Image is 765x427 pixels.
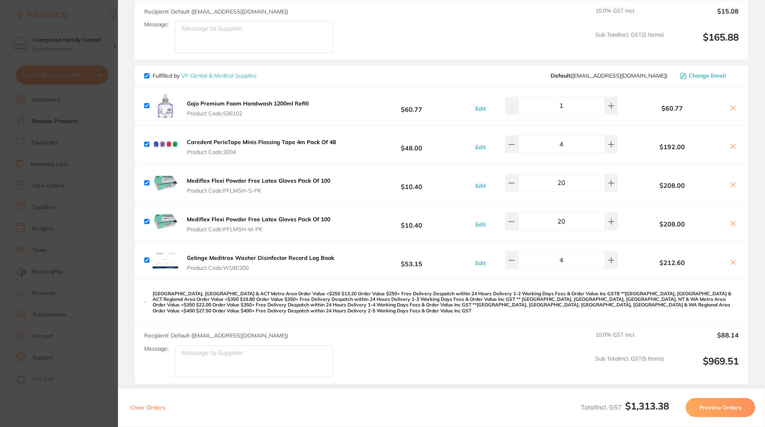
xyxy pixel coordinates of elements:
[581,403,669,411] span: Total Incl. GST
[181,72,257,79] a: VP Dental & Medical Supplies
[670,8,739,25] output: $15.08
[187,187,330,194] span: Product Code: PFLMSH-S-PK
[473,105,488,112] button: Edit
[352,253,471,267] b: $53.15
[670,355,739,377] output: $969.51
[352,214,471,229] b: $10.40
[187,254,334,261] b: Getinge Meditrax Washer Disinfector Record Log Book
[551,72,571,79] b: Default
[686,398,755,417] button: Preview Orders
[620,259,724,266] b: $212.60
[184,216,333,232] button: Mediflex Flexi Powder Free Latex Gloves Pack Of 100 Product Code:PFLMSH-M-PK
[595,31,664,53] span: Sub Total Incl. GST ( 2 Items)
[551,72,667,79] span: sales@vpdentalandmedical.com.au
[144,8,288,15] span: Recipient: Default ( [EMAIL_ADDRESS][DOMAIN_NAME] )
[595,8,664,25] span: 10.0 % GST Incl.
[595,331,664,349] span: 10.0 % GST Incl.
[670,31,739,53] output: $165.88
[595,355,664,377] span: Sub Total Incl. GST ( 5 Items)
[187,177,330,184] b: Mediflex Flexi Powder Free Latex Gloves Pack Of 100
[473,144,488,151] button: Edit
[187,265,334,271] span: Product Code: WDB/200
[184,138,338,155] button: Caredent PerioTape Minis Flossing Tape 4m Pack Of 48 Product Code:3004
[678,72,739,79] button: Change Email
[688,72,726,79] span: Change Email
[187,216,330,223] b: Mediflex Flexi Powder Free Latex Gloves Pack Of 100
[352,137,471,152] b: $48.00
[184,177,333,194] button: Mediflex Flexi Powder Free Latex Gloves Pack Of 100 Product Code:PFLMSH-S-PK
[187,100,309,107] b: Gojo Premium Foam Handwash 1200ml Refill
[144,332,288,339] span: Recipient: Default ( [EMAIL_ADDRESS][DOMAIN_NAME] )
[144,21,169,28] label: Message:
[670,331,739,349] output: $88.14
[620,182,724,189] b: $208.00
[184,254,337,271] button: Getinge Meditrax Washer Disinfector Record Log Book Product Code:WDB/200
[153,248,178,273] img: dmoxYndhdA
[625,400,669,412] b: $1,313.38
[153,209,178,234] img: Mmp3eDY0Nw
[352,175,471,190] b: $10.40
[187,110,309,117] span: Product Code: 536102
[620,105,724,112] b: $60.77
[153,132,178,157] img: aWhma3g5bg
[153,72,257,79] p: Fulfilled by
[153,291,739,314] p: [GEOGRAPHIC_DATA], [GEOGRAPHIC_DATA] & ACT Metro Area Order Value <$250 ​$13.20 Order Value $250+...
[153,170,178,196] img: bWNydmpzNg
[473,259,488,267] button: Edit
[352,98,471,113] b: $60.77
[144,345,169,352] label: Message:
[473,182,488,189] button: Edit
[473,221,488,228] button: Edit
[620,143,724,150] b: $192.00
[153,93,178,119] img: c2NjY3N2OQ
[187,226,330,232] span: Product Code: PFLMSH-M-PK
[187,149,336,155] span: Product Code: 3004
[128,398,168,417] button: Clear Orders
[184,100,311,117] button: Gojo Premium Foam Handwash 1200ml Refill Product Code:536102
[187,138,336,146] b: Caredent PerioTape Minis Flossing Tape 4m Pack Of 48
[620,220,724,228] b: $208.00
